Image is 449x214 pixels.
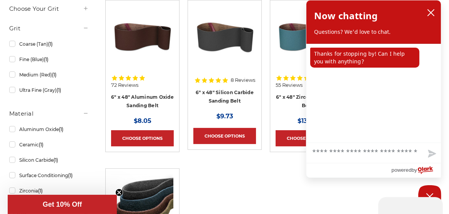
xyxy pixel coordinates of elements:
span: (1) [57,87,61,93]
a: 6" x 48" Silicon Carbide Sanding Belt [196,90,254,104]
span: 55 Reviews [276,83,303,88]
p: Questions? We'd love to chat. [314,28,433,36]
span: (1) [38,188,43,194]
img: 6" x 48" Silicon Carbide File Belt [194,6,256,67]
a: Quick view [198,29,251,44]
button: close chatbox [425,7,437,18]
a: Quick view [116,197,169,212]
div: chat [306,44,441,143]
span: (1) [53,157,58,163]
h5: Grit [9,24,89,33]
span: (1) [59,126,63,132]
span: 72 Reviews [111,83,138,88]
a: Quick view [281,29,334,44]
h5: Choose Your Grit [9,4,89,13]
span: (1) [44,56,48,62]
a: 6" x 48" Aluminum Oxide Sanding Belt [111,94,174,109]
button: Send message [422,145,441,163]
a: 6" x 48" Zirconia Sanding Belt [276,94,338,109]
a: Quick view [116,29,169,44]
a: Surface Conditioning [9,169,89,182]
div: Get 10% OffClose teaser [8,195,117,214]
span: (1) [48,41,53,47]
span: Get 10% Off [43,201,82,208]
span: powered [391,165,411,175]
a: 6" x 48" Aluminum Oxide Sanding Belt [111,6,174,68]
a: Ceramic [9,138,89,151]
span: $9.73 [216,113,233,120]
a: Fine (Blue) [9,53,89,66]
span: $13.39 [298,117,316,124]
p: Thanks for stopping by! Can I help you with anything? [310,48,419,68]
a: Medium (Red) [9,68,89,81]
span: (1) [68,173,73,178]
span: (1) [39,142,43,148]
a: Ultra Fine (Gray) [9,83,89,97]
a: Coarse (Tan) [9,37,89,51]
a: 6" x 48" Zirconia Sanding Belt [276,6,338,68]
a: Choose Options [276,130,338,146]
a: Silicon Carbide [9,153,89,167]
span: 8 Reviews [231,78,255,83]
a: Choose Options [111,130,174,146]
button: Close Chatbox [418,185,441,208]
a: Aluminum Oxide [9,123,89,136]
h5: Material [9,109,89,118]
a: Zirconia [9,184,89,197]
h2: Now chatting [314,8,377,23]
img: 6" x 48" Aluminum Oxide Sanding Belt [112,6,173,67]
span: (1) [52,72,57,78]
span: $8.05 [134,117,151,124]
img: 6" x 48" Zirconia Sanding Belt [276,6,338,67]
button: Close teaser [115,189,123,196]
a: 6" x 48" Silicon Carbide File Belt [193,6,256,68]
a: Choose Options [193,128,256,144]
span: by [412,165,417,175]
a: Powered by Olark [391,163,441,178]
